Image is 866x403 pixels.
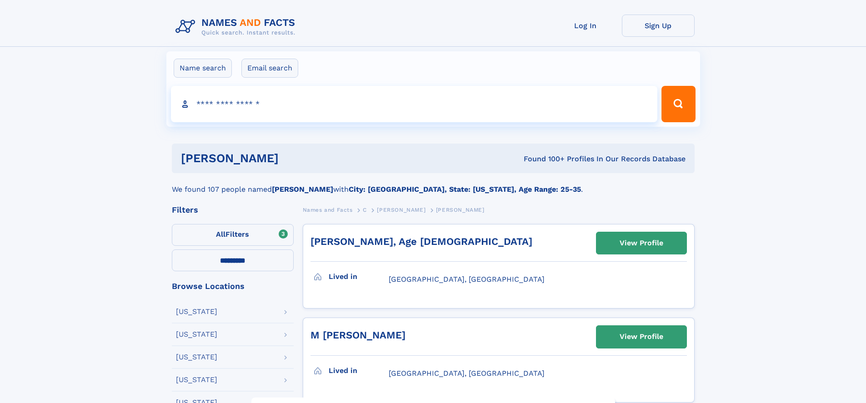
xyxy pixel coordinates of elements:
b: [PERSON_NAME] [272,185,333,194]
a: [PERSON_NAME] [377,204,425,215]
h1: [PERSON_NAME] [181,153,401,164]
label: Email search [241,59,298,78]
span: [GEOGRAPHIC_DATA], [GEOGRAPHIC_DATA] [389,275,545,284]
div: We found 107 people named with . [172,173,695,195]
h3: Lived in [329,363,389,378]
a: View Profile [596,326,686,348]
b: City: [GEOGRAPHIC_DATA], State: [US_STATE], Age Range: 25-35 [349,185,581,194]
button: Search Button [661,86,695,122]
div: [US_STATE] [176,308,217,315]
div: [US_STATE] [176,353,217,361]
input: search input [171,86,658,122]
a: Sign Up [622,15,695,37]
div: Found 100+ Profiles In Our Records Database [401,154,686,164]
div: View Profile [620,233,663,254]
a: [PERSON_NAME], Age [DEMOGRAPHIC_DATA] [310,236,532,247]
span: All [216,230,225,239]
h3: Lived in [329,269,389,284]
div: View Profile [620,326,663,347]
div: [US_STATE] [176,376,217,383]
label: Name search [174,59,232,78]
img: Logo Names and Facts [172,15,303,39]
span: [GEOGRAPHIC_DATA], [GEOGRAPHIC_DATA] [389,369,545,378]
span: [PERSON_NAME] [436,207,485,213]
a: Log In [549,15,622,37]
label: Filters [172,224,294,246]
a: Names and Facts [303,204,353,215]
div: Filters [172,206,294,214]
a: View Profile [596,232,686,254]
span: [PERSON_NAME] [377,207,425,213]
span: C [363,207,367,213]
a: M [PERSON_NAME] [310,329,405,341]
div: Browse Locations [172,282,294,290]
a: C [363,204,367,215]
div: [US_STATE] [176,331,217,338]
